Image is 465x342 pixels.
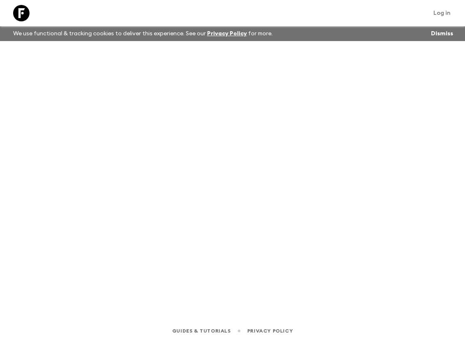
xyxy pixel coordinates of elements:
p: We use functional & tracking cookies to deliver this experience. See our for more. [10,26,276,41]
a: Privacy Policy [207,31,247,37]
button: Dismiss [429,28,455,39]
a: Log in [429,7,455,19]
a: Guides & Tutorials [172,326,231,335]
a: Privacy Policy [247,326,293,335]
